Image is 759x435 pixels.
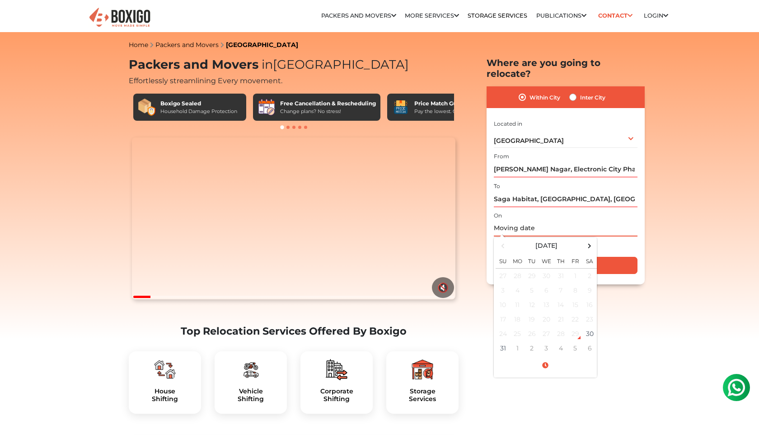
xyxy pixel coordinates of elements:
[525,252,539,269] th: Tu
[129,325,459,337] h2: Top Relocation Services Offered By Boxigo
[240,359,262,380] img: boxigo_packers_and_movers_plan
[155,41,219,49] a: Packers and Movers
[494,120,522,128] label: Located in
[412,359,433,380] img: boxigo_packers_and_movers_plan
[392,98,410,116] img: Price Match Guarantee
[262,57,273,72] span: in
[496,252,510,269] th: Su
[258,57,409,72] span: [GEOGRAPHIC_DATA]
[308,388,365,403] h5: Corporate Shifting
[326,359,347,380] img: boxigo_packers_and_movers_plan
[494,182,500,190] label: To
[584,240,596,252] span: Next Month
[582,252,597,269] th: Sa
[280,108,376,115] div: Change plans? No stress!
[487,57,645,79] h2: Where are you going to relocate?
[553,252,568,269] th: Th
[136,388,194,403] h5: House Shifting
[468,12,527,19] a: Storage Services
[494,212,502,220] label: On
[497,240,509,252] span: Previous Month
[321,12,396,19] a: Packers and Movers
[494,191,637,207] input: Select Building or Nearest Landmark
[496,361,595,369] a: Select Time
[568,252,582,269] th: Fr
[394,388,451,403] h5: Storage Services
[432,277,454,298] button: 🔇
[9,9,27,27] img: whatsapp-icon.svg
[580,92,605,103] label: Inter City
[160,108,237,115] div: Household Damage Protection
[136,388,194,403] a: HouseShifting
[539,252,553,269] th: We
[88,7,151,29] img: Boxigo
[414,108,483,115] div: Pay the lowest. Guaranteed!
[494,152,509,161] label: From
[568,327,582,340] div: 29
[308,388,365,403] a: CorporateShifting
[529,92,560,103] label: Within City
[595,9,635,23] a: Contact
[510,239,582,252] th: Select Month
[226,41,298,49] a: [GEOGRAPHIC_DATA]
[494,161,637,177] input: Select Building or Nearest Landmark
[536,12,586,19] a: Publications
[494,137,564,145] span: [GEOGRAPHIC_DATA]
[494,221,637,236] input: Moving date
[258,98,276,116] img: Free Cancellation & Rescheduling
[222,388,280,403] a: VehicleShifting
[138,98,156,116] img: Boxigo Sealed
[222,388,280,403] h5: Vehicle Shifting
[405,12,459,19] a: More services
[132,137,455,299] video: Your browser does not support the video tag.
[154,359,176,380] img: boxigo_packers_and_movers_plan
[280,99,376,108] div: Free Cancellation & Rescheduling
[394,388,451,403] a: StorageServices
[644,12,668,19] a: Login
[129,41,148,49] a: Home
[129,57,459,72] h1: Packers and Movers
[160,99,237,108] div: Boxigo Sealed
[414,99,483,108] div: Price Match Guarantee
[510,252,525,269] th: Mo
[129,76,282,85] span: Effortlessly streamlining Every movement.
